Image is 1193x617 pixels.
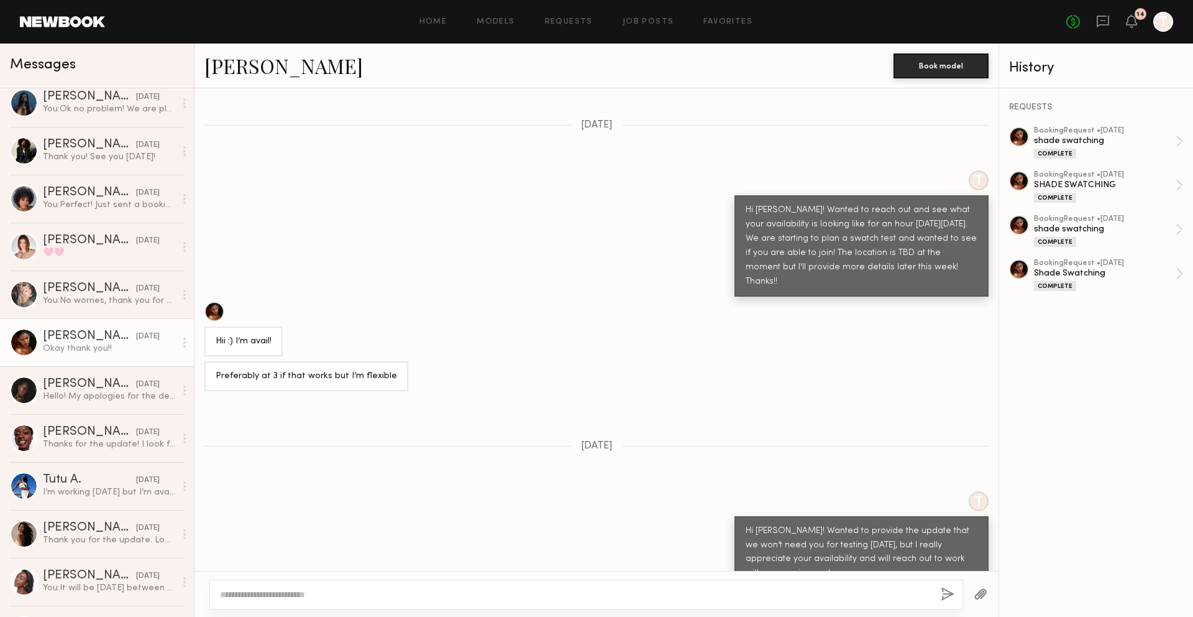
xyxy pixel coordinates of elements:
div: Hii :) I’m avail! [216,335,272,349]
div: Hi [PERSON_NAME]! Wanted to provide the update that we won’t need you for testing [DATE], but I r... [746,524,977,582]
div: Complete [1034,237,1076,247]
div: [DATE] [136,522,160,534]
div: [PERSON_NAME] [43,282,136,295]
div: [PERSON_NAME] [43,91,136,103]
span: Messages [10,58,76,72]
div: booking Request • [DATE] [1034,259,1176,267]
a: bookingRequest •[DATE]SHADE SWATCHINGComplete [1034,171,1183,203]
div: booking Request • [DATE] [1034,215,1176,223]
a: Book model [894,60,989,70]
div: [DATE] [136,331,160,343]
div: Okay thank you!! [43,343,175,355]
div: You: It will be [DATE] between 9:00am - 3pm in [GEOGRAPHIC_DATA]. Please let me know if you are i... [43,582,175,594]
div: Thank you for the update. Looking forward to work with you again girls! Best of luck for you :) [43,534,175,546]
span: [DATE] [581,120,613,131]
button: Book model [894,53,989,78]
div: 🩷🩷 [43,247,175,259]
div: shade swatching [1034,135,1176,147]
div: [PERSON_NAME] [43,330,136,343]
a: T [1153,12,1173,32]
div: You: Perfect! Just sent a booking request for [DATE]. See you then! [43,199,175,211]
div: 14 [1136,11,1145,18]
div: [PERSON_NAME] [43,187,136,199]
a: [PERSON_NAME] [204,52,363,79]
div: [PERSON_NAME] [43,234,136,247]
div: [PERSON_NAME] [43,522,136,534]
a: Models [477,18,514,26]
div: Thank you! See you [DATE]! [43,151,175,163]
div: You: Ok no problem! We are planning a second one for [DATE] so I will reach back out before then! [43,103,175,115]
div: Preferably at 3 if that works but I’m flexible [216,369,397,384]
div: [DATE] [136,235,160,247]
div: shade swatching [1034,223,1176,235]
a: bookingRequest •[DATE]Shade SwatchingComplete [1034,259,1183,291]
span: [DATE] [581,441,613,452]
div: booking Request • [DATE] [1034,171,1176,179]
div: [PERSON_NAME] [43,570,136,582]
div: [PERSON_NAME] [43,139,136,151]
div: [DATE] [136,91,160,103]
div: booking Request • [DATE] [1034,127,1176,135]
div: Complete [1034,149,1076,159]
div: Complete [1034,281,1076,291]
div: [DATE] [136,283,160,295]
a: Home [419,18,447,26]
div: [DATE] [136,379,160,391]
div: Hello! My apologies for the delayed response. Unfortunately I was available [DATE] and completely... [43,391,175,402]
div: [DATE] [136,427,160,438]
a: Job Posts [623,18,674,26]
div: REQUESTS [1009,103,1183,112]
div: Hi [PERSON_NAME]! Wanted to reach out and see what your availability is looking like for an hour ... [746,203,977,289]
div: [DATE] [136,139,160,151]
div: I’m working [DATE] but I’m available [DATE] ☺️ [43,486,175,498]
div: [DATE] [136,570,160,582]
div: Complete [1034,193,1076,203]
div: You: No worries, thank you for the quick reply! We will see you at the next and enjoy [GEOGRAPHIC... [43,295,175,307]
div: Tutu A. [43,474,136,486]
div: Shade Swatching [1034,267,1176,279]
a: bookingRequest •[DATE]shade swatchingComplete [1034,127,1183,159]
a: Favorites [703,18,752,26]
div: SHADE SWATCHING [1034,179,1176,191]
div: History [1009,61,1183,75]
div: [DATE] [136,475,160,486]
div: [PERSON_NAME] [43,426,136,438]
a: bookingRequest •[DATE]shade swatchingComplete [1034,215,1183,247]
div: Thanks for the update! I look forward to hearing from you again 😊 [43,438,175,450]
div: [PERSON_NAME] [43,378,136,391]
a: Requests [545,18,593,26]
div: [DATE] [136,187,160,199]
